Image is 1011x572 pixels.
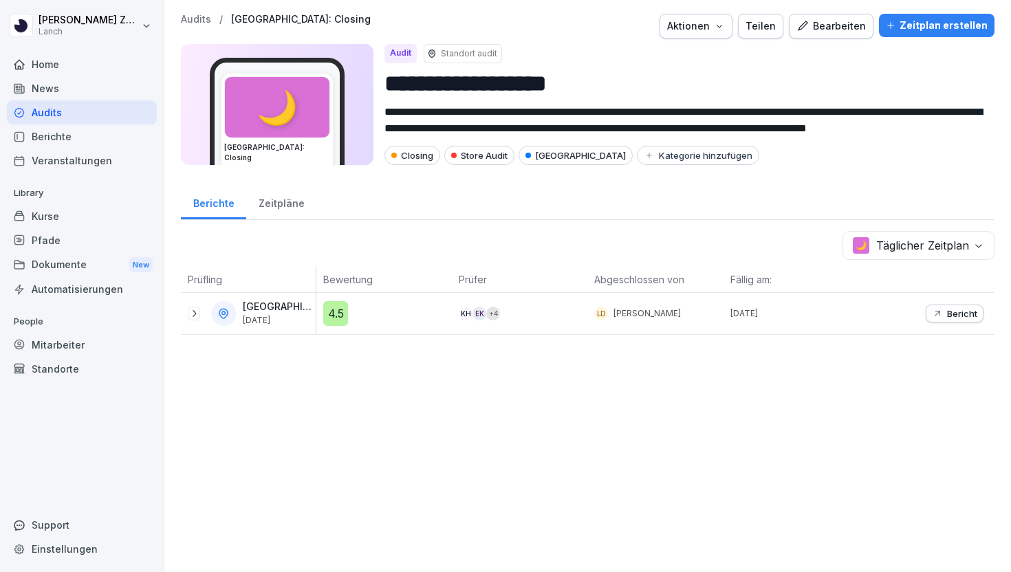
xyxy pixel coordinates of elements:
[486,307,500,320] div: + 4
[231,14,371,25] a: [GEOGRAPHIC_DATA]: Closing
[188,272,309,287] p: Prüfling
[224,142,330,163] h3: [GEOGRAPHIC_DATA]: Closing
[746,19,776,34] div: Teilen
[519,146,633,165] div: [GEOGRAPHIC_DATA]
[459,307,472,320] div: KH
[384,44,417,63] div: Audit
[660,14,732,38] button: Aktionen
[441,47,497,60] p: Standort audit
[7,76,157,100] a: News
[879,14,994,37] button: Zeitplan erstellen
[384,146,440,165] div: Closing
[637,146,759,165] button: Kategorie hinzufügen
[789,14,873,38] button: Bearbeiten
[594,307,608,320] div: LD
[7,228,157,252] a: Pfade
[129,257,153,273] div: New
[39,27,139,36] p: Lanch
[444,146,514,165] div: Store Audit
[796,19,866,34] div: Bearbeiten
[181,184,246,219] a: Berichte
[181,14,211,25] a: Audits
[7,311,157,333] p: People
[7,182,157,204] p: Library
[886,18,988,33] div: Zeitplan erstellen
[452,267,587,293] th: Prüfer
[7,357,157,381] a: Standorte
[323,301,348,326] div: 4.5
[7,204,157,228] a: Kurse
[246,184,316,219] a: Zeitpläne
[243,316,313,325] p: [DATE]
[7,252,157,278] div: Dokumente
[7,537,157,561] a: Einstellungen
[7,52,157,76] a: Home
[7,148,157,173] a: Veranstaltungen
[738,14,783,38] button: Teilen
[7,277,157,301] a: Automatisierungen
[39,14,139,26] p: [PERSON_NAME] Zahn
[323,272,445,287] p: Bewertung
[594,272,716,287] p: Abgeschlossen von
[243,301,313,313] p: [GEOGRAPHIC_DATA]
[7,333,157,357] a: Mitarbeiter
[7,252,157,278] a: DokumenteNew
[947,308,977,319] p: Bericht
[219,14,223,25] p: /
[926,305,983,322] button: Bericht
[644,150,752,161] div: Kategorie hinzufügen
[724,267,859,293] th: Fällig am:
[225,77,329,137] div: 🌙
[730,307,859,320] p: [DATE]
[7,100,157,124] a: Audits
[7,513,157,537] div: Support
[472,307,486,320] div: EK
[7,124,157,148] a: Berichte
[667,19,725,34] div: Aktionen
[613,307,681,320] p: [PERSON_NAME]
